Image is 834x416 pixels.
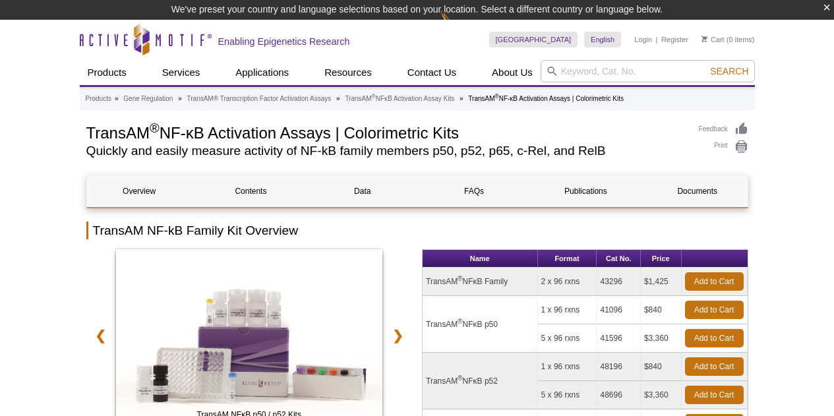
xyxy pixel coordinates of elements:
[384,320,412,351] a: ❯
[86,93,111,105] a: Products
[489,32,578,47] a: [GEOGRAPHIC_DATA]
[460,95,463,102] li: »
[538,381,597,409] td: 5 x 96 rxns
[80,60,134,85] a: Products
[86,145,686,157] h2: Quickly and easily measure activity of NF-kB family members p50, p52, p65, c-Rel, and RelB
[701,32,755,47] li: (0 items)
[336,95,340,102] li: »
[423,268,538,296] td: TransAM NFκB Family
[641,296,682,324] td: $840
[154,60,208,85] a: Services
[538,296,597,324] td: 1 x 96 rxns
[685,329,744,347] a: Add to Cart
[701,36,707,42] img: Your Cart
[423,353,538,409] td: TransAM NFκB p52
[123,93,173,105] a: Gene Regulation
[86,122,686,142] h1: TransAM NF-κB Activation Assays | Colorimetric Kits
[541,60,755,82] input: Keyword, Cat. No.
[641,268,682,296] td: $1,425
[423,296,538,353] td: TransAM NFκB p50
[227,60,297,85] a: Applications
[641,353,682,381] td: $840
[538,353,597,381] td: 1 x 96 rxns
[538,324,597,353] td: 5 x 96 rxns
[661,35,688,44] a: Register
[685,272,744,291] a: Add to Cart
[495,93,499,100] sup: ®
[533,175,638,207] a: Publications
[421,175,526,207] a: FAQs
[468,95,624,102] li: TransAM NF-κB Activation Assays | Colorimetric Kits
[706,65,752,77] button: Search
[634,35,652,44] a: Login
[86,320,115,351] a: ❮
[699,122,748,136] a: Feedback
[584,32,621,47] a: English
[597,250,640,268] th: Cat No.
[458,275,462,282] sup: ®
[198,175,303,207] a: Contents
[597,296,640,324] td: 41096
[187,93,332,105] a: TransAM® Transcription Factor Activation Assays
[641,250,682,268] th: Price
[641,381,682,409] td: $3,360
[400,60,464,85] a: Contact Us
[87,175,192,207] a: Overview
[597,268,640,296] td: 43296
[86,222,748,239] h2: TransAM NF-kB Family Kit Overview
[597,353,640,381] td: 48196
[440,10,475,41] img: Change Here
[316,60,380,85] a: Resources
[150,121,160,135] sup: ®
[372,93,376,100] sup: ®
[218,36,350,47] h2: Enabling Epigenetics Research
[538,250,597,268] th: Format
[115,95,119,102] li: »
[345,93,454,105] a: TransAM®NFκB Activation Assay Kits
[701,35,725,44] a: Cart
[458,374,462,382] sup: ®
[310,175,415,207] a: Data
[645,175,750,207] a: Documents
[641,324,682,353] td: $3,360
[458,318,462,325] sup: ®
[685,357,744,376] a: Add to Cart
[423,250,538,268] th: Name
[597,324,640,353] td: 41596
[178,95,182,102] li: »
[484,60,541,85] a: About Us
[685,386,744,404] a: Add to Cart
[538,268,597,296] td: 2 x 96 rxns
[685,301,744,319] a: Add to Cart
[656,32,658,47] li: |
[710,66,748,76] span: Search
[699,140,748,154] a: Print
[597,381,640,409] td: 48696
